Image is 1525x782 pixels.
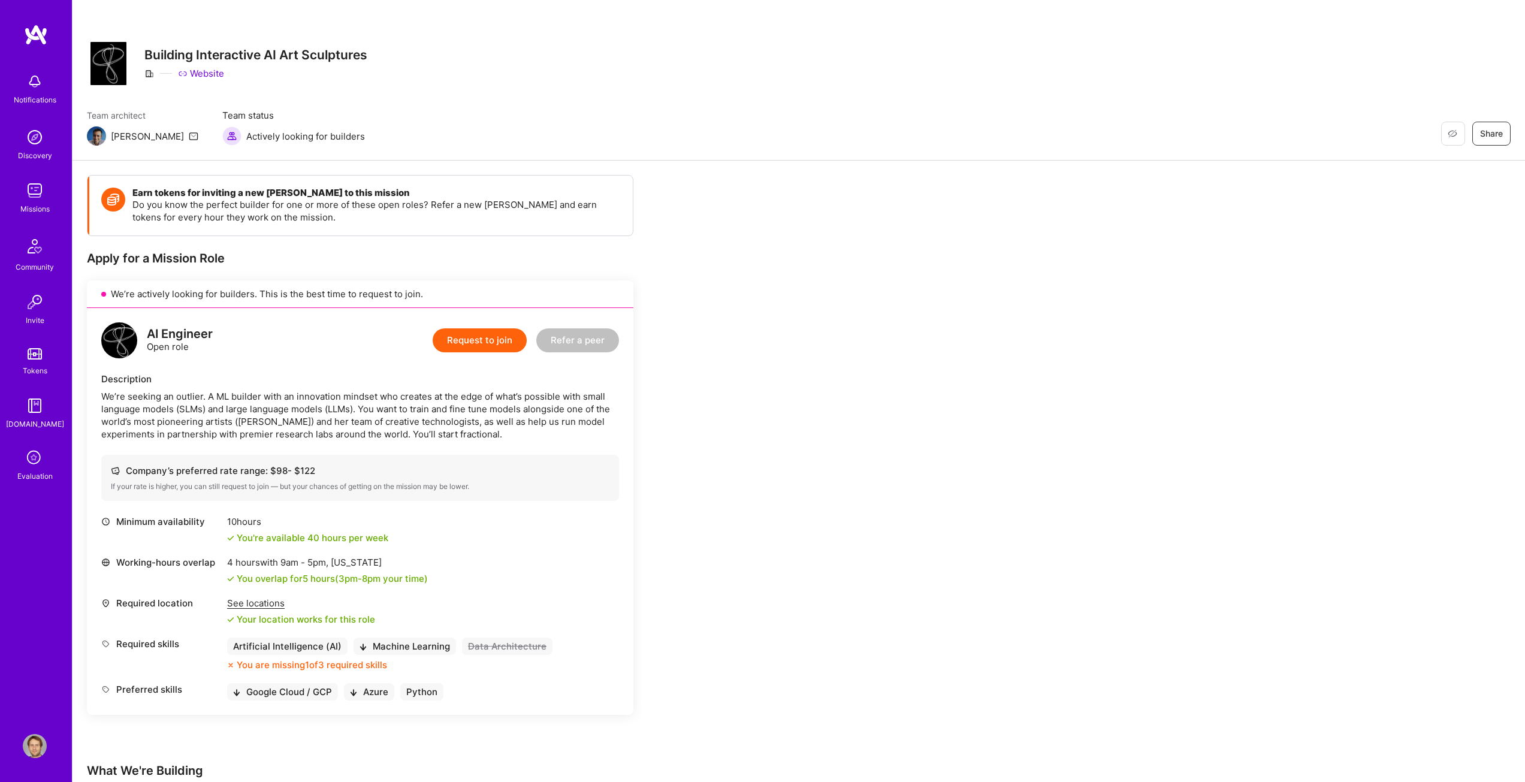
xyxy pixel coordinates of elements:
div: Missions [20,203,50,215]
div: Discovery [18,149,52,162]
img: guide book [23,394,47,418]
div: 10 hours [227,515,388,528]
img: logo [24,24,48,46]
div: Notifications [14,93,56,106]
i: icon BlackArrowDown [360,644,367,651]
div: Community [16,261,54,273]
div: You overlap for 5 hours ( your time) [237,572,428,585]
span: Team status [222,109,365,122]
div: We’re actively looking for builders. This is the best time to request to join. [87,280,633,308]
button: Refer a peer [536,328,619,352]
div: Description [101,373,619,385]
img: logo [101,322,137,358]
div: Python [400,683,443,701]
div: You're available 40 hours per week [227,532,388,544]
div: Company’s preferred rate range: $ 98 - $ 122 [111,464,609,477]
span: Team architect [87,109,198,122]
span: Share [1480,128,1503,140]
div: Tokens [23,364,47,377]
i: icon Check [227,575,234,582]
div: Required location [101,597,221,609]
span: 3pm - 8pm [339,573,381,584]
i: icon Tag [101,685,110,694]
a: User Avatar [20,734,50,758]
img: teamwork [23,179,47,203]
div: What We're Building [87,763,806,778]
div: Open role [147,328,213,353]
img: Invite [23,290,47,314]
div: We’re seeking an outlier. A ML builder with an innovation mindset who creates at the edge of what... [101,390,619,440]
div: Data Architecture [462,638,552,655]
div: You are missing 1 of 3 required skills [237,659,387,671]
img: Actively looking for builders [222,126,241,146]
i: icon Check [227,616,234,623]
i: icon Check [227,535,234,542]
div: Machine Learning [354,638,456,655]
div: 4 hours with [US_STATE] [227,556,428,569]
div: Azure [344,683,394,701]
div: Apply for a Mission Role [87,250,633,266]
img: Company Logo [90,42,126,85]
div: Preferred skills [101,683,221,696]
a: Website [178,67,224,80]
i: icon SelectionTeam [23,447,46,470]
img: bell [23,70,47,93]
p: Do you know the perfect builder for one or more of these open roles? Refer a new [PERSON_NAME] an... [132,198,621,224]
div: [DOMAIN_NAME] [6,418,64,430]
button: Request to join [433,328,527,352]
i: icon BlackArrowDown [350,689,357,696]
i: icon EyeClosed [1448,129,1457,138]
button: Share [1472,122,1511,146]
i: icon CompanyGray [144,69,154,78]
img: tokens [28,348,42,360]
i: icon World [101,558,110,567]
h3: Building Interactive AI Art Sculptures [144,47,367,62]
i: icon Location [101,599,110,608]
div: Invite [26,314,44,327]
i: icon Clock [101,517,110,526]
div: AI Engineer [147,328,213,340]
i: icon Mail [189,131,198,141]
h4: Earn tokens for inviting a new [PERSON_NAME] to this mission [132,188,621,198]
div: Artificial Intelligence (AI) [227,638,348,655]
span: Actively looking for builders [246,130,365,143]
img: Token icon [101,188,125,212]
img: User Avatar [23,734,47,758]
div: If your rate is higher, you can still request to join — but your chances of getting on the missio... [111,482,609,491]
div: Your location works for this role [227,613,375,626]
span: 9am - 5pm , [278,557,331,568]
i: icon Tag [101,639,110,648]
img: Team Architect [87,126,106,146]
img: discovery [23,125,47,149]
i: icon CloseOrange [227,662,234,669]
i: icon BlackArrowDown [233,689,240,696]
div: Evaluation [17,470,53,482]
div: See locations [227,597,375,609]
i: icon Cash [111,466,120,475]
div: Google Cloud / GCP [227,683,338,701]
div: Working-hours overlap [101,556,221,569]
div: Required skills [101,638,221,650]
div: [PERSON_NAME] [111,130,184,143]
img: Community [20,232,49,261]
div: Minimum availability [101,515,221,528]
